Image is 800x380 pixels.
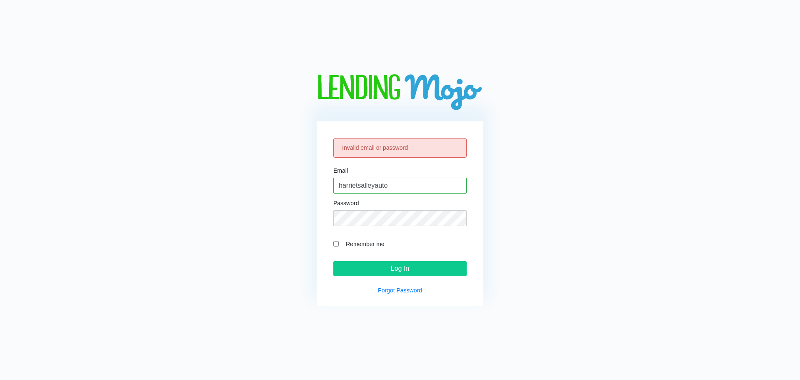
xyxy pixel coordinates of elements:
[333,261,467,276] input: Log In
[333,138,467,158] div: Invalid email or password
[317,74,483,111] img: logo-big.png
[342,239,467,249] label: Remember me
[378,287,422,294] a: Forgot Password
[333,200,359,206] label: Password
[333,168,348,174] label: Email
